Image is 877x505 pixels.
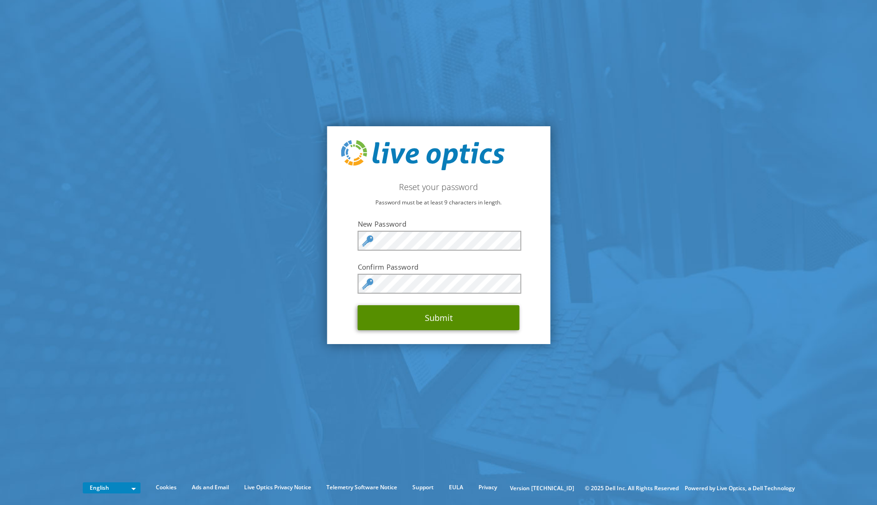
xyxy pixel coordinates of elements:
[358,219,520,228] label: New Password
[405,482,441,493] a: Support
[505,483,579,493] li: Version [TECHNICAL_ID]
[185,482,236,493] a: Ads and Email
[341,197,536,208] p: Password must be at least 9 characters in length.
[580,483,683,493] li: © 2025 Dell Inc. All Rights Reserved
[237,482,318,493] a: Live Optics Privacy Notice
[319,482,404,493] a: Telemetry Software Notice
[472,482,504,493] a: Privacy
[685,483,795,493] li: Powered by Live Optics, a Dell Technology
[341,182,536,192] h2: Reset your password
[341,140,504,171] img: live_optics_svg.svg
[442,482,470,493] a: EULA
[358,305,520,330] button: Submit
[358,262,520,271] label: Confirm Password
[149,482,184,493] a: Cookies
